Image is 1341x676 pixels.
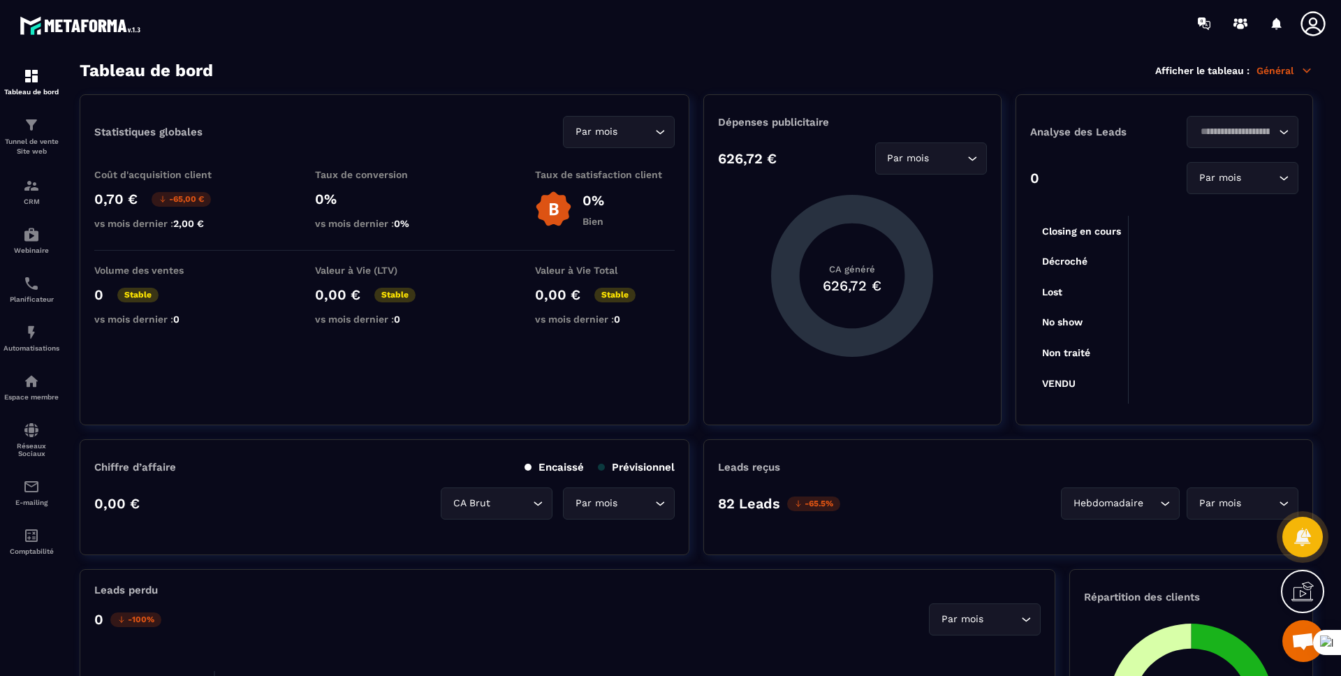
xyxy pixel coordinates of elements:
[620,496,652,511] input: Search for option
[1030,170,1039,186] p: 0
[3,216,59,265] a: automationsautomationsWebinaire
[20,13,145,38] img: logo
[1041,226,1120,237] tspan: Closing en cours
[1084,591,1298,603] p: Répartition des clients
[23,68,40,84] img: formation
[94,169,234,180] p: Coût d'acquisition client
[3,106,59,167] a: formationformationTunnel de vente Site web
[94,286,103,303] p: 0
[173,218,204,229] span: 2,00 €
[3,88,59,96] p: Tableau de bord
[1155,65,1250,76] p: Afficher le tableau :
[3,517,59,566] a: accountantaccountantComptabilité
[875,142,987,175] div: Search for option
[3,468,59,517] a: emailemailE-mailing
[1282,620,1324,662] div: Mở cuộc trò chuyện
[1196,124,1275,140] input: Search for option
[1187,116,1298,148] div: Search for option
[3,393,59,401] p: Espace membre
[173,314,179,325] span: 0
[718,461,780,473] p: Leads reçus
[572,124,620,140] span: Par mois
[3,247,59,254] p: Webinaire
[94,314,234,325] p: vs mois dernier :
[1041,286,1062,297] tspan: Lost
[315,169,455,180] p: Taux de conversion
[1196,496,1244,511] span: Par mois
[3,137,59,156] p: Tunnel de vente Site web
[394,218,409,229] span: 0%
[23,527,40,544] img: accountant
[938,612,986,627] span: Par mois
[620,124,652,140] input: Search for option
[315,314,455,325] p: vs mois dernier :
[3,548,59,555] p: Comptabilité
[3,499,59,506] p: E-mailing
[23,422,40,439] img: social-network
[535,191,572,228] img: b-badge-o.b3b20ee6.svg
[1244,496,1275,511] input: Search for option
[94,218,234,229] p: vs mois dernier :
[94,611,103,628] p: 0
[23,226,40,243] img: automations
[3,265,59,314] a: schedulerschedulerPlanificateur
[1041,378,1075,389] tspan: VENDU
[152,192,211,207] p: -65,00 €
[563,116,675,148] div: Search for option
[1187,162,1298,194] div: Search for option
[614,314,620,325] span: 0
[94,265,234,276] p: Volume des ventes
[3,411,59,468] a: social-networksocial-networkRéseaux Sociaux
[1256,64,1313,77] p: Général
[1187,487,1298,520] div: Search for option
[1041,316,1083,328] tspan: No show
[1070,496,1146,511] span: Hebdomadaire
[23,478,40,495] img: email
[80,61,213,80] h3: Tableau de bord
[718,116,986,128] p: Dépenses publicitaire
[3,344,59,352] p: Automatisations
[1041,347,1090,358] tspan: Non traité
[394,314,400,325] span: 0
[23,177,40,194] img: formation
[110,612,161,627] p: -100%
[582,216,604,227] p: Bien
[374,288,416,302] p: Stable
[23,275,40,292] img: scheduler
[1030,126,1164,138] p: Analyse des Leads
[572,496,620,511] span: Par mois
[94,126,203,138] p: Statistiques globales
[3,314,59,362] a: automationsautomationsAutomatisations
[1244,170,1275,186] input: Search for option
[1061,487,1180,520] div: Search for option
[563,487,675,520] div: Search for option
[535,286,580,303] p: 0,00 €
[582,192,604,209] p: 0%
[450,496,493,511] span: CA Brut
[315,265,455,276] p: Valeur à Vie (LTV)
[525,461,584,473] p: Encaissé
[1196,170,1244,186] span: Par mois
[884,151,932,166] span: Par mois
[23,324,40,341] img: automations
[3,442,59,457] p: Réseaux Sociaux
[117,288,159,302] p: Stable
[1146,496,1157,511] input: Search for option
[493,496,529,511] input: Search for option
[3,57,59,106] a: formationformationTableau de bord
[315,286,360,303] p: 0,00 €
[94,495,140,512] p: 0,00 €
[23,373,40,390] img: automations
[535,265,675,276] p: Valeur à Vie Total
[3,167,59,216] a: formationformationCRM
[598,461,675,473] p: Prévisionnel
[3,295,59,303] p: Planificateur
[315,218,455,229] p: vs mois dernier :
[929,603,1041,635] div: Search for option
[718,495,780,512] p: 82 Leads
[94,584,158,596] p: Leads perdu
[441,487,552,520] div: Search for option
[986,612,1018,627] input: Search for option
[94,191,138,207] p: 0,70 €
[932,151,964,166] input: Search for option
